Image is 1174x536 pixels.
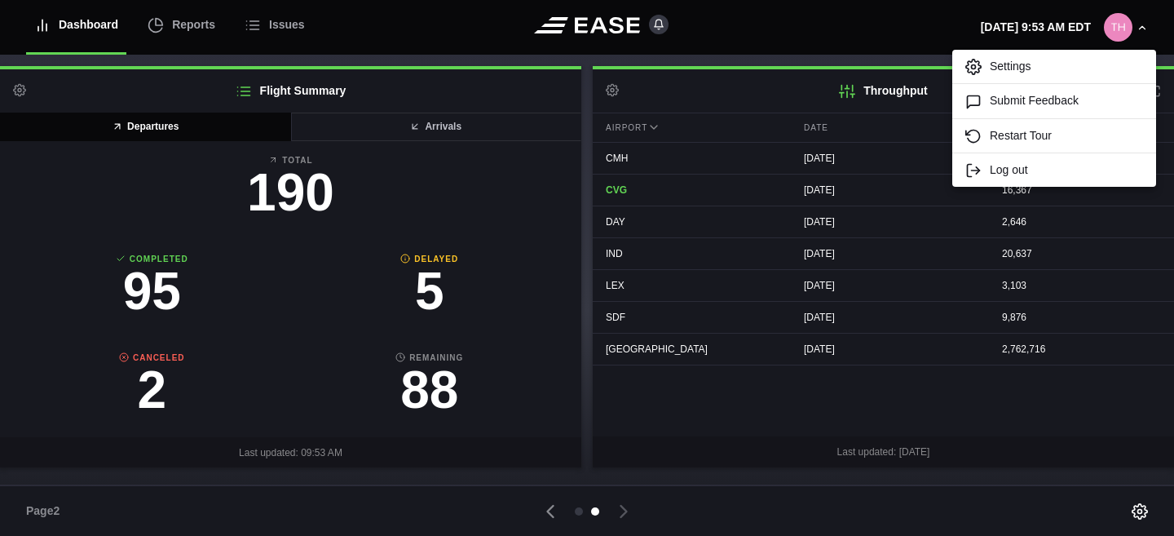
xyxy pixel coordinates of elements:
div: IND [593,238,778,269]
div: 2,762,716 [989,334,1174,365]
b: Remaining [291,352,569,364]
span: CVG [606,184,627,196]
div: [DATE] [791,175,976,206]
div: [DATE] [791,206,976,237]
div: [DATE] [791,334,976,365]
h3: 190 [13,166,568,219]
b: Completed [13,253,291,265]
b: Delayed [291,253,569,265]
button: Arrivals [290,113,582,141]
div: 16,367 [989,175,1174,206]
div: SDF [593,302,778,333]
a: Settings [952,50,1156,83]
h3: 95 [13,265,291,317]
div: DAY [593,206,778,237]
a: Delayed5 [291,253,569,326]
div: 2,646 [989,206,1174,237]
div: [DATE] [791,270,976,301]
b: Total [13,154,568,166]
div: Last updated: [DATE] [593,436,1174,467]
div: [DATE] [791,238,976,269]
div: 3,103 [989,270,1174,301]
a: Canceled2 [13,352,291,424]
div: LEX [593,270,778,301]
a: Remaining88 [291,352,569,424]
div: Airport [593,113,778,142]
div: [GEOGRAPHIC_DATA] [593,334,778,365]
div: Date [791,113,976,142]
p: [DATE] 9:53 AM EDT [981,19,1091,36]
a: Log out [952,153,1156,187]
div: 20,637 [989,238,1174,269]
b: Canceled [13,352,291,364]
a: Completed95 [13,253,291,326]
div: [DATE] [791,143,976,174]
a: Submit Feedback [952,84,1156,117]
div: [DATE] [791,302,976,333]
a: Restart Tour [952,119,1156,153]
span: Page 2 [26,503,67,520]
h3: 88 [291,364,569,416]
h3: 5 [291,265,569,317]
h2: Throughput [593,69,1174,113]
div: CMH [593,143,778,174]
div: 9,876 [989,302,1174,333]
h3: 2 [13,364,291,416]
img: 80ca9e2115b408c1dc8c56a444986cd3 [1104,13,1132,42]
a: Total190 [13,154,568,227]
